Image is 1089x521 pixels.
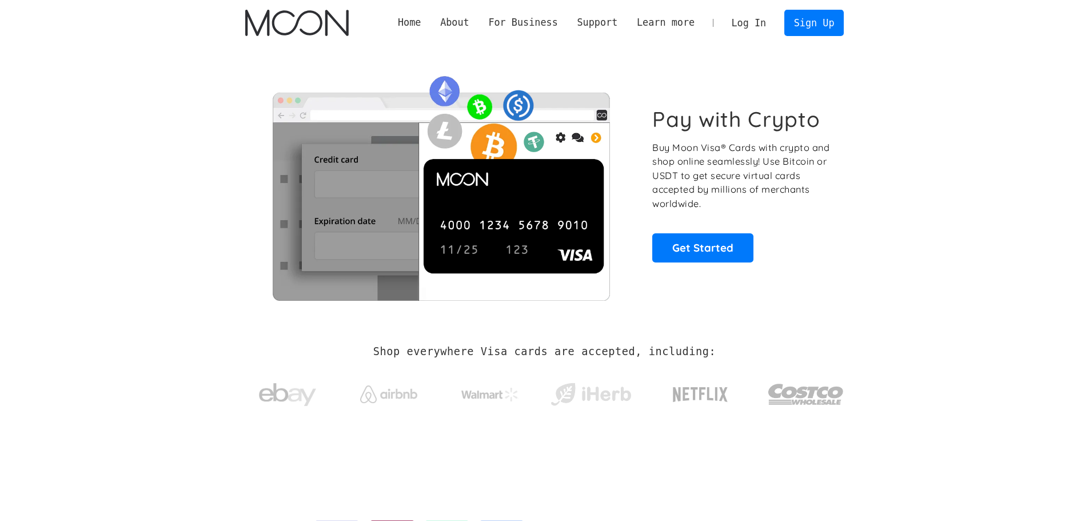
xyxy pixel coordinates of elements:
p: Buy Moon Visa® Cards with crypto and shop online seamlessly! Use Bitcoin or USDT to get secure vi... [652,141,831,211]
div: For Business [488,15,557,30]
a: Get Started [652,233,753,262]
img: Moon Cards let you spend your crypto anywhere Visa is accepted. [245,68,637,300]
div: Learn more [627,15,704,30]
img: Airbnb [360,385,417,403]
a: Walmart [447,376,532,407]
a: Costco [768,361,844,421]
img: Costco [768,373,844,416]
a: Airbnb [346,374,431,409]
h1: Pay with Crypto [652,106,820,132]
a: Sign Up [784,10,844,35]
div: For Business [479,15,568,30]
img: ebay [259,377,316,413]
div: About [430,15,478,30]
a: iHerb [548,368,633,415]
img: Moon Logo [245,10,349,36]
a: home [245,10,349,36]
a: ebay [245,365,330,419]
img: Netflix [672,380,729,409]
h2: Shop everywhere Visa cards are accepted, including: [373,345,716,358]
a: Netflix [649,369,752,415]
a: Home [388,15,430,30]
div: About [440,15,469,30]
img: Walmart [461,388,518,401]
div: Support [568,15,627,30]
a: Log In [722,10,776,35]
img: iHerb [548,380,633,409]
div: Learn more [637,15,695,30]
div: Support [577,15,617,30]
